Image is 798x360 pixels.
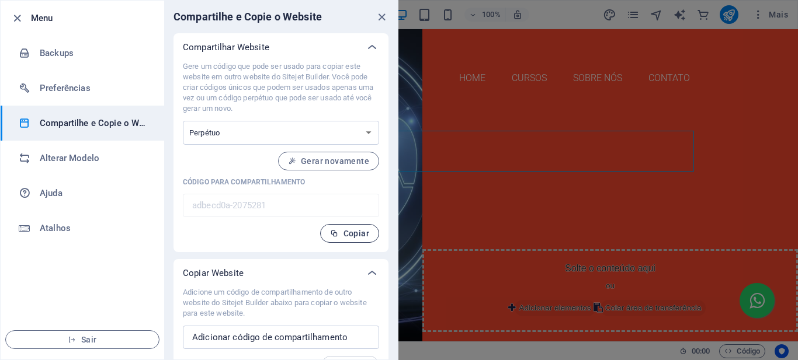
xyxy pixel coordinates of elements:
[374,10,388,24] button: close
[31,11,155,25] h6: Menu
[183,61,379,114] p: Gere um código que pode ser usado para copiar este website em outro website do Sitejet Builder. V...
[1,176,164,211] a: Ajuda
[183,287,379,319] p: Adicione um código de compartilhamento de outro website do Sitejet Builder abaixo para copiar o w...
[183,326,379,349] input: Adicionar código de compartilhamento
[174,259,388,287] div: Copiar Website
[183,41,269,53] p: Compartilhar Website
[174,33,388,61] div: Compartilhar Website
[468,271,549,287] span: Adicionar elementos
[554,271,660,287] span: Colar área de transferência
[183,267,244,279] p: Copiar Website
[40,116,148,130] h6: Compartilhe e Copie o Website
[40,186,148,200] h6: Ajuda
[288,156,369,166] span: Gerar novamente
[40,151,148,165] h6: Alterar Modelo
[40,81,148,95] h6: Preferências
[40,46,148,60] h6: Backups
[183,177,379,187] p: Código para compartilhamento
[5,330,159,349] button: Sair
[278,152,379,170] button: Gerar novamente
[15,335,150,344] span: Sair
[174,10,322,24] h6: Compartilhe e Copie o Website
[320,224,379,243] button: Copiar
[40,221,148,235] h6: Atalhos
[330,229,369,238] span: Copiar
